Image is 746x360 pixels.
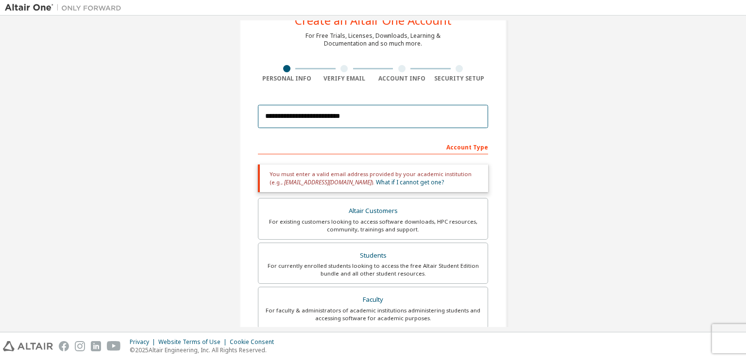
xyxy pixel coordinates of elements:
[431,75,489,82] div: Security Setup
[295,15,452,26] div: Create an Altair One Account
[158,338,230,346] div: Website Terms of Use
[107,341,121,351] img: youtube.svg
[264,204,482,218] div: Altair Customers
[258,139,488,154] div: Account Type
[284,178,372,186] span: [EMAIL_ADDRESS][DOMAIN_NAME]
[3,341,53,351] img: altair_logo.svg
[130,346,280,354] p: © 2025 Altair Engineering, Inc. All Rights Reserved.
[75,341,85,351] img: instagram.svg
[376,178,444,186] a: What if I cannot get one?
[264,307,482,322] div: For faculty & administrators of academic institutions administering students and accessing softwa...
[91,341,101,351] img: linkedin.svg
[230,338,280,346] div: Cookie Consent
[130,338,158,346] div: Privacy
[264,218,482,233] div: For existing customers looking to access software downloads, HPC resources, community, trainings ...
[316,75,373,82] div: Verify Email
[59,341,69,351] img: facebook.svg
[258,75,316,82] div: Personal Info
[264,262,482,278] div: For currently enrolled students looking to access the free Altair Student Edition bundle and all ...
[264,293,482,307] div: Faculty
[264,249,482,262] div: Students
[258,164,488,192] div: You must enter a valid email address provided by your academic institution (e.g., ).
[5,3,126,13] img: Altair One
[373,75,431,82] div: Account Info
[305,32,441,48] div: For Free Trials, Licenses, Downloads, Learning & Documentation and so much more.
